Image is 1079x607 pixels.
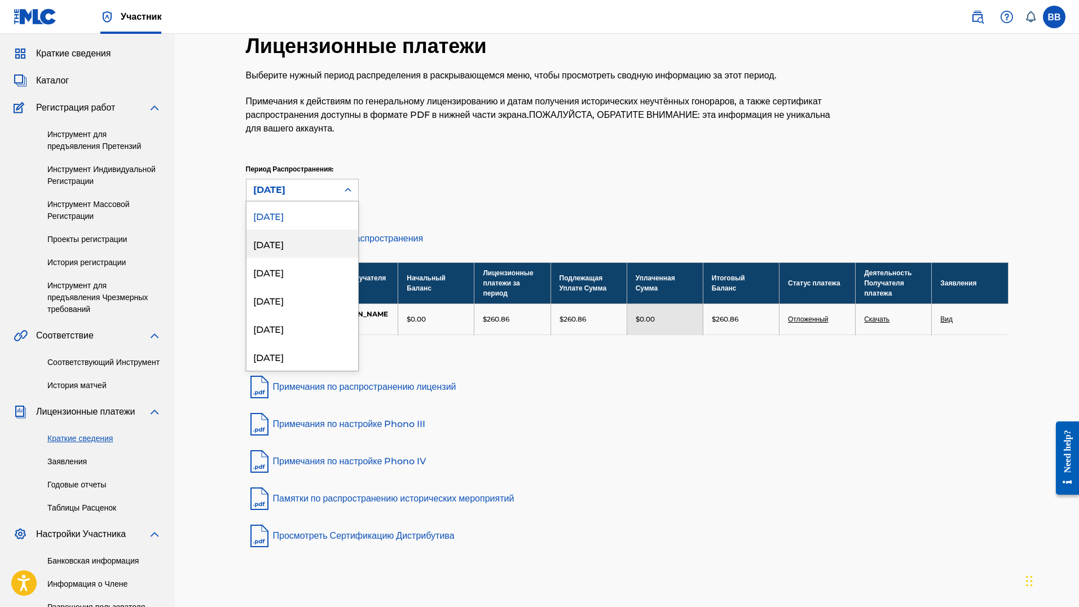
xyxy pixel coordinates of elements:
[47,280,148,314] ya-tr-span: Инструмент для предъявления Чрезмерных требований
[121,11,161,22] ya-tr-span: Участник
[1043,6,1065,28] div: Пользовательское меню
[47,357,160,367] ya-tr-span: Соответствующий Инструмент
[253,268,284,279] ya-tr-span: [DATE]
[47,479,161,491] a: Годовые отчеты
[14,329,28,342] img: Соответствие
[14,101,28,115] img: Регистрация работ
[1023,553,1079,607] div: Виджет чата
[47,433,113,443] ya-tr-span: Краткие сведения
[712,274,745,292] ya-tr-span: Итоговый Баланс
[14,47,111,60] a: Краткие сведенияКраткие сведения
[47,164,161,187] a: Инструмент Индивидуальной Регистрации
[148,329,161,342] img: Развернуть
[47,234,161,245] a: Проекты регистрации
[246,448,273,475] img: PDF
[36,75,69,86] ya-tr-span: Каталог
[864,269,911,297] ya-tr-span: Деятельность Получателя платежа
[47,280,161,315] a: Инструмент для предъявления Чрезмерных требований
[14,47,27,60] img: Краткие сведения
[47,380,161,392] a: История матчей
[788,279,840,287] ya-tr-span: Статус платежа
[864,315,889,323] a: Скачать
[47,129,141,151] ya-tr-span: Инструмент для предъявления Претензий
[246,411,273,438] img: PDF
[47,578,161,590] a: Информация о Члене
[483,314,509,324] p: $260.86
[636,314,655,324] p: $0.00
[246,411,1008,438] a: Примечания по настройке Phono III
[47,456,161,468] a: Заявления
[36,527,126,541] span: Настройки Участника
[1023,553,1079,607] iframe: Виджет Чата
[712,314,738,324] p: $260.86
[1025,11,1036,23] div: Уведомления
[273,417,426,431] ya-tr-span: Примечания по настройке Phono III
[148,527,161,541] img: Развернуть
[14,74,27,87] img: Каталог
[246,70,777,81] ya-tr-span: Выберите нужный период распределения в раскрывающемся меню, чтобы просмотреть сводную информацию ...
[47,257,161,269] a: История регистрации
[253,184,285,195] ya-tr-span: [DATE]
[47,199,161,222] a: Инструмент Массовой Регистрации
[36,102,115,113] ya-tr-span: Регистрация работ
[36,48,111,59] ya-tr-span: Краткие сведения
[47,480,106,490] ya-tr-span: Годовые отчеты
[47,579,127,589] ya-tr-span: Информация о Члене
[148,101,161,115] img: Развернуть
[47,380,107,390] ya-tr-span: История матчей
[1026,564,1033,598] div: Перетащить
[407,274,446,292] ya-tr-span: Начальный Баланс
[14,8,57,25] img: Логотип MLC
[246,96,822,120] ya-tr-span: Примечания к действиям по генеральному лицензированию и датам получения исторических неучтённых г...
[36,406,135,417] ya-tr-span: Лицензионные платежи
[483,269,533,297] ya-tr-span: Лицензионные платежи за период
[14,74,69,87] a: КаталогКаталог
[47,357,161,368] a: Соответствующий Инструмент
[331,310,388,328] ya-tr-span: [PERSON_NAME]
[636,274,675,292] ya-tr-span: Уплаченная Сумма
[246,225,1008,252] a: Краткое описание распространения
[47,503,116,513] ya-tr-span: Таблицы Расценок
[36,330,94,341] ya-tr-span: Соответствие
[246,373,1008,401] a: Примечания по распространению лицензий
[246,165,334,173] ya-tr-span: Период Распространения:
[246,485,273,512] img: PDF
[47,433,161,445] a: Краткие сведения
[788,315,829,323] ya-tr-span: Отложенный
[47,556,139,566] ya-tr-span: Банковская информация
[246,522,273,549] img: PDF
[940,279,976,287] ya-tr-span: Заявления
[246,33,487,58] ya-tr-span: Лицензионные платежи
[273,380,456,394] ya-tr-span: Примечания по распространению лицензий
[253,296,284,307] ya-tr-span: [DATE]
[940,315,953,323] ya-tr-span: Вид
[246,373,273,401] img: PDF
[246,448,1008,475] a: Примечания по настройке Phono IV
[47,555,161,567] a: Банковская информация
[246,109,830,134] ya-tr-span: ПОЖАЛУЙСТА, ОБРАТИТЕ ВНИМАНИЕ: эта информация не уникальна для вашего аккаунта.
[100,10,114,24] img: Верхний Правообладатель
[971,10,984,24] img: Поиск
[47,234,127,244] ya-tr-span: Проекты регистрации
[560,314,586,324] p: $260.86
[1047,412,1079,503] iframe: Ресурсный Центр
[273,492,514,505] ya-tr-span: Памятки по распространению исторических мероприятий
[966,6,989,28] a: Публичный поиск
[47,456,87,467] ya-tr-span: Заявления
[47,502,161,514] a: Таблицы Расценок
[273,455,426,468] ya-tr-span: Примечания по настройке Phono IV
[47,164,156,186] ya-tr-span: Инструмент Индивидуальной Регистрации
[253,212,284,222] ya-tr-span: [DATE]
[560,274,607,292] ya-tr-span: Подлежащая Уплате Сумма
[47,199,130,221] ya-tr-span: Инструмент Массовой Регистрации
[14,405,27,419] img: Лицензионные платежи
[253,240,284,250] ya-tr-span: [DATE]
[273,529,455,543] ya-tr-span: Просмотреть Сертификацию Дистрибутива
[14,527,27,541] img: Настройки Участника
[246,485,1008,512] a: Памятки по распространению исторических мероприятий
[253,353,284,363] ya-tr-span: [DATE]
[148,405,161,419] img: Развернуть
